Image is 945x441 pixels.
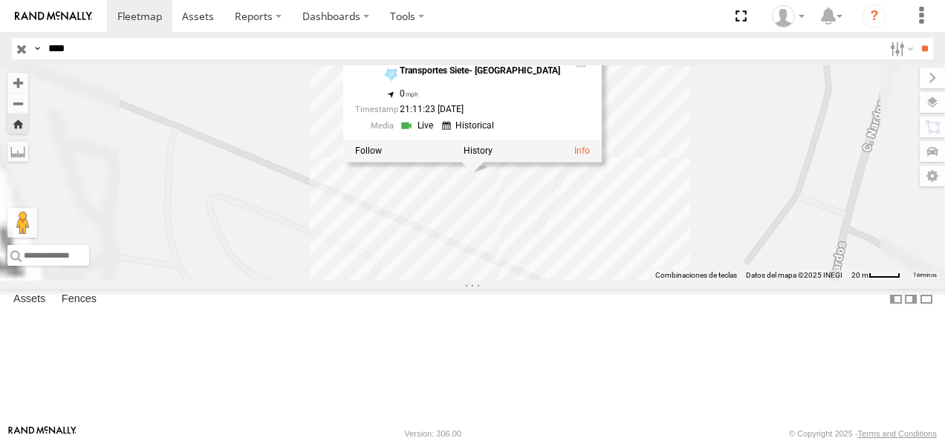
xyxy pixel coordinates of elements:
label: Measure [7,141,28,162]
div: antonio fernandez [767,5,810,27]
div: Version: 306.00 [405,429,461,438]
label: Assets [6,289,53,310]
a: Terms and Conditions [858,429,937,438]
i: ? [863,4,886,28]
a: View Asset Details [574,146,590,156]
label: View Asset History [464,146,493,156]
label: Dock Summary Table to the Left [889,289,903,310]
span: Datos del mapa ©2025 INEGI [746,271,842,279]
label: Dock Summary Table to the Right [903,289,918,310]
button: Arrastra al hombrecito al mapa para abrir Street View [7,208,37,238]
img: rand-logo.svg [15,11,92,22]
a: Visit our Website [8,426,77,441]
button: Combinaciones de teclas [655,270,737,281]
div: © Copyright 2025 - [789,429,937,438]
label: Fences [54,289,104,310]
span: 20 m [851,271,868,279]
div: Date/time of location update [355,105,560,115]
button: Zoom in [7,73,28,93]
div: Transportes Siete- [GEOGRAPHIC_DATA] [400,67,560,76]
button: Escala del mapa: 20 m por 39 píxeles [847,270,905,281]
a: View Live Media Streams [400,119,438,133]
label: Search Query [31,38,43,59]
span: 0 [400,89,418,99]
button: Zoom Home [7,114,28,134]
a: View Historical Media Streams [442,119,499,133]
a: Términos (se abre en una nueva pestaña) [913,272,937,278]
label: Map Settings [920,166,945,186]
label: Hide Summary Table [919,289,934,310]
label: Search Filter Options [884,38,916,59]
button: Zoom out [7,93,28,114]
label: Realtime tracking of Asset [355,146,382,156]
